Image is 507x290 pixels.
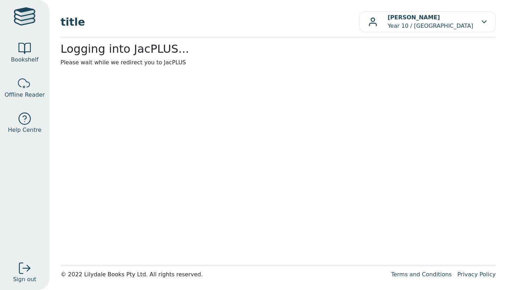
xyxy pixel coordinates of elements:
[61,42,496,56] h2: Logging into JacPLUS...
[359,11,496,32] button: [PERSON_NAME]Year 10 / [GEOGRAPHIC_DATA]
[61,58,496,67] p: Please wait while we redirect you to JacPLUS
[8,126,41,134] span: Help Centre
[13,275,36,284] span: Sign out
[388,13,473,30] p: Year 10 / [GEOGRAPHIC_DATA]
[391,271,452,278] a: Terms and Conditions
[61,14,359,30] span: title
[61,270,386,279] div: © 2022 Lilydale Books Pty Ltd. All rights reserved.
[388,14,440,21] b: [PERSON_NAME]
[11,56,38,64] span: Bookshelf
[457,271,496,278] a: Privacy Policy
[5,91,45,99] span: Offline Reader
